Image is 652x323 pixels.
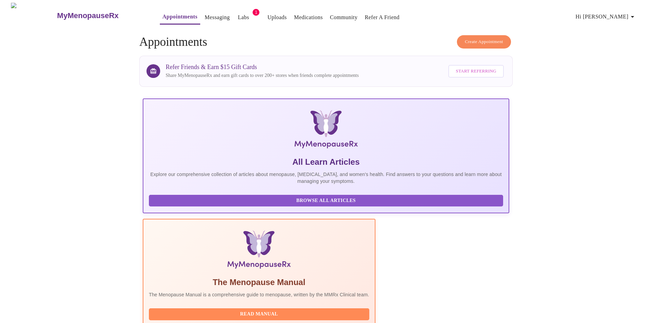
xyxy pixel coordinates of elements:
a: Labs [238,13,249,22]
button: Start Referring [448,65,504,78]
p: The Menopause Manual is a comprehensive guide to menopause, written by the MMRx Clinical team. [149,291,369,298]
a: Browse All Articles [149,197,505,203]
span: Read Manual [156,310,362,319]
img: MyMenopauseRx Logo [11,3,56,28]
span: 1 [253,9,259,16]
p: Share MyMenopauseRx and earn gift cards to over 200+ stores when friends complete appointments [166,72,359,79]
button: Browse All Articles [149,195,503,207]
img: MyMenopauseRx Logo [204,110,448,151]
button: Create Appointment [457,35,511,49]
a: Uploads [267,13,287,22]
a: Refer a Friend [365,13,400,22]
a: MyMenopauseRx [56,4,146,28]
button: Refer a Friend [362,11,402,24]
h5: The Menopause Manual [149,277,369,288]
button: Hi [PERSON_NAME] [573,10,639,24]
button: Messaging [202,11,232,24]
p: Explore our comprehensive collection of articles about menopause, [MEDICAL_DATA], and women's hea... [149,171,503,185]
a: Start Referring [447,62,506,81]
a: Messaging [205,13,230,22]
span: Hi [PERSON_NAME] [576,12,637,22]
h3: MyMenopauseRx [57,11,119,20]
a: Appointments [163,12,197,22]
span: Create Appointment [465,38,503,46]
button: Labs [232,11,254,24]
button: Read Manual [149,308,369,320]
h3: Refer Friends & Earn $15 Gift Cards [166,64,359,71]
h5: All Learn Articles [149,157,503,167]
h4: Appointments [139,35,513,49]
button: Uploads [265,11,290,24]
a: Medications [294,13,323,22]
button: Appointments [160,10,200,25]
a: Read Manual [149,311,371,317]
img: Menopause Manual [184,230,334,271]
span: Start Referring [456,67,496,75]
span: Browse All Articles [156,197,496,205]
button: Community [327,11,360,24]
button: Medications [291,11,325,24]
a: Community [330,13,358,22]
